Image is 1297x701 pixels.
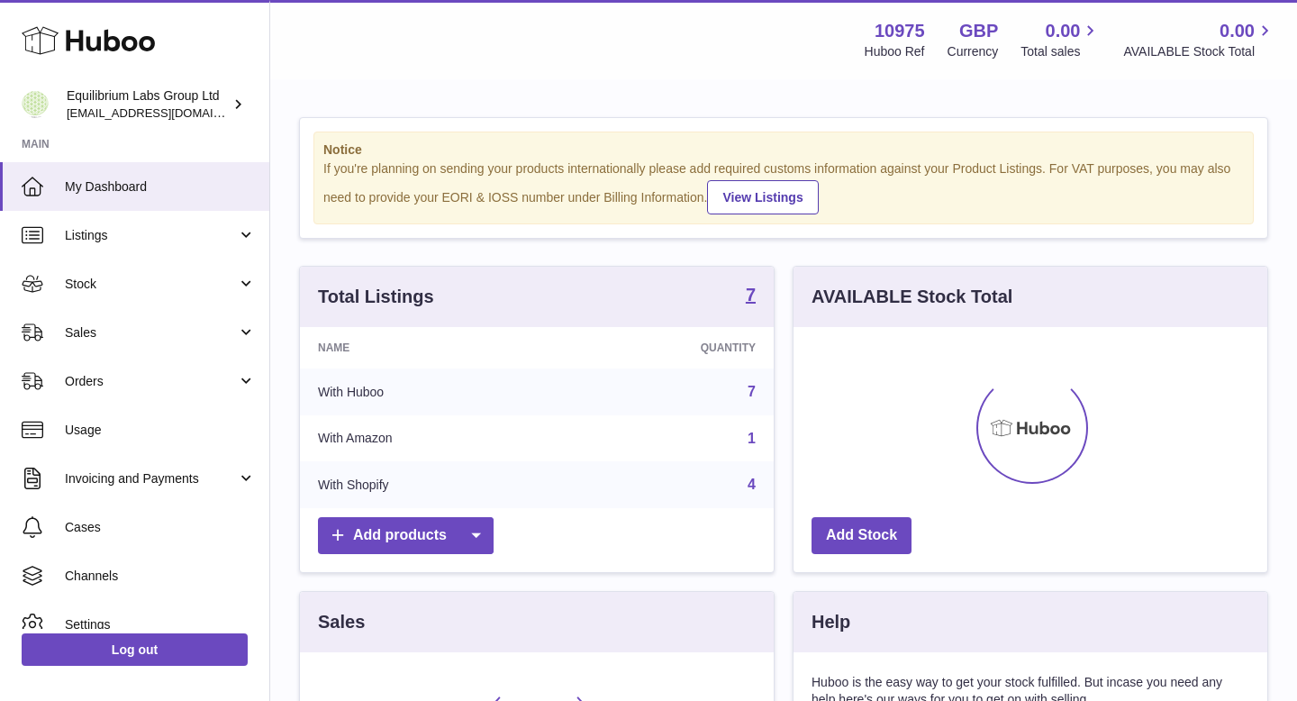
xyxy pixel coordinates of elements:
td: With Huboo [300,369,559,415]
span: AVAILABLE Stock Total [1123,43,1275,60]
a: Add products [318,517,494,554]
a: 0.00 AVAILABLE Stock Total [1123,19,1275,60]
a: Add Stock [812,517,912,554]
span: Cases [65,519,256,536]
strong: 7 [746,286,756,304]
span: Sales [65,324,237,341]
th: Quantity [559,327,774,369]
div: Equilibrium Labs Group Ltd [67,87,229,122]
a: 1 [748,431,756,446]
span: Total sales [1020,43,1101,60]
th: Name [300,327,559,369]
span: Listings [65,227,237,244]
a: 7 [746,286,756,307]
td: With Amazon [300,415,559,462]
a: 4 [748,477,756,492]
strong: 10975 [875,19,925,43]
span: Orders [65,373,237,390]
h3: Sales [318,610,365,634]
span: [EMAIL_ADDRESS][DOMAIN_NAME] [67,105,265,120]
a: View Listings [707,180,818,214]
h3: AVAILABLE Stock Total [812,285,1012,309]
strong: GBP [959,19,998,43]
span: 0.00 [1046,19,1081,43]
span: Usage [65,422,256,439]
h3: Total Listings [318,285,434,309]
span: Invoicing and Payments [65,470,237,487]
a: Log out [22,633,248,666]
a: 0.00 Total sales [1020,19,1101,60]
span: My Dashboard [65,178,256,196]
td: With Shopify [300,461,559,508]
h3: Help [812,610,850,634]
div: Huboo Ref [865,43,925,60]
div: If you're planning on sending your products internationally please add required customs informati... [323,160,1244,214]
img: huboo@equilibriumlabs.com [22,91,49,118]
span: Stock [65,276,237,293]
strong: Notice [323,141,1244,159]
div: Currency [948,43,999,60]
span: 0.00 [1220,19,1255,43]
span: Channels [65,568,256,585]
a: 7 [748,384,756,399]
span: Settings [65,616,256,633]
